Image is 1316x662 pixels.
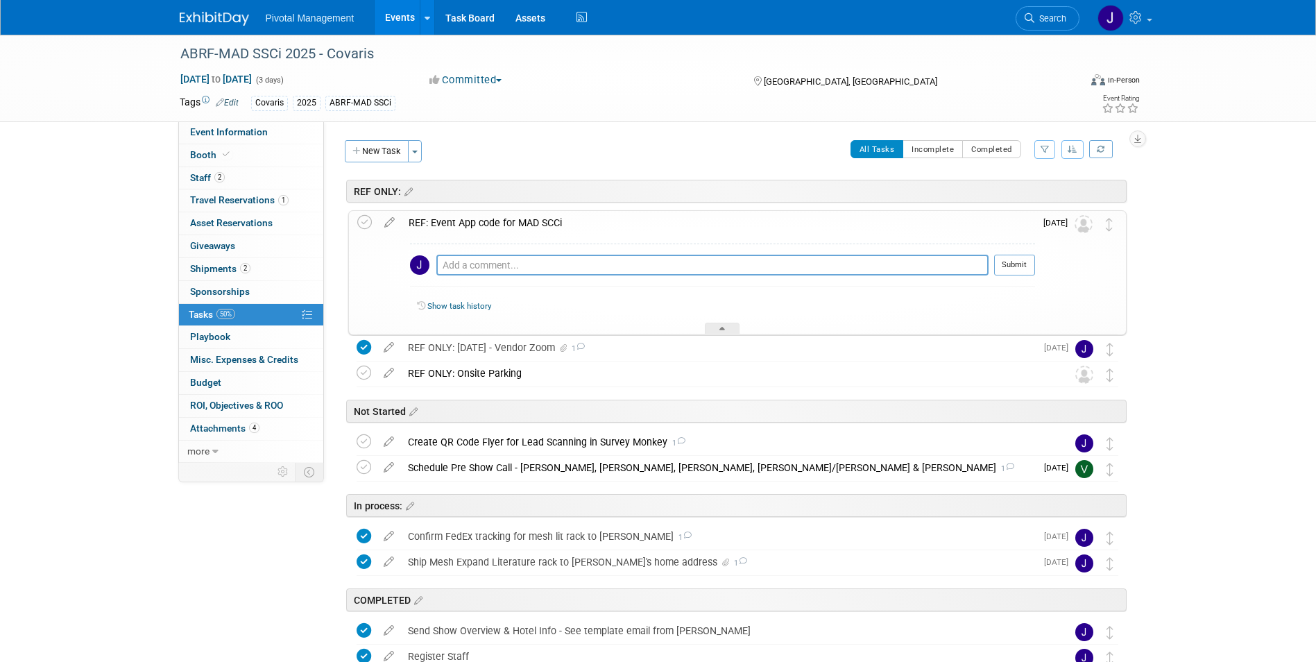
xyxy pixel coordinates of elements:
[377,530,401,543] a: edit
[1044,343,1075,353] span: [DATE]
[240,263,250,273] span: 2
[1075,529,1093,547] img: Jessica Gatton
[377,367,401,380] a: edit
[1106,532,1113,545] i: Move task
[190,126,268,137] span: Event Information
[401,619,1048,643] div: Send Show Overview & Hotel Info - See template email from [PERSON_NAME]
[346,400,1127,423] div: Not Started
[179,326,323,348] a: Playbook
[1075,434,1093,452] img: Jessica Gatton
[187,445,210,457] span: more
[179,372,323,394] a: Budget
[346,494,1127,517] div: In process:
[179,144,323,167] a: Booth
[190,400,283,411] span: ROI, Objectives & ROO
[377,461,401,474] a: edit
[216,309,235,319] span: 50%
[998,72,1140,93] div: Event Format
[1107,75,1140,85] div: In-Person
[190,172,225,183] span: Staff
[1075,623,1093,641] img: Jessica Gatton
[570,344,585,353] span: 1
[179,167,323,189] a: Staff2
[1106,626,1113,639] i: Move task
[402,211,1035,235] div: REF: Event App code for MAD SCCi
[255,76,284,85] span: (3 days)
[189,309,235,320] span: Tasks
[179,441,323,463] a: more
[764,76,937,87] span: [GEOGRAPHIC_DATA], [GEOGRAPHIC_DATA]
[278,195,289,205] span: 1
[1102,95,1139,102] div: Event Rating
[427,301,491,311] a: Show task history
[346,588,1127,611] div: COMPLETED
[401,184,413,198] a: Edit sections
[401,456,1036,479] div: Schedule Pre Show Call - [PERSON_NAME], [PERSON_NAME], [PERSON_NAME], [PERSON_NAME]/[PERSON_NAME]...
[377,217,402,229] a: edit
[377,625,401,637] a: edit
[179,121,323,144] a: Event Information
[401,550,1036,574] div: Ship Mesh Expand Literature rack to [PERSON_NAME]'s home address
[190,263,250,274] span: Shipments
[179,395,323,417] a: ROI, Objectives & ROO
[293,96,321,110] div: 2025
[179,235,323,257] a: Giveaways
[214,172,225,183] span: 2
[210,74,223,85] span: to
[1034,13,1066,24] span: Search
[266,12,354,24] span: Pivotal Management
[249,423,259,433] span: 4
[903,140,963,158] button: Incomplete
[179,349,323,371] a: Misc. Expenses & Credits
[1044,532,1075,541] span: [DATE]
[377,436,401,448] a: edit
[176,42,1059,67] div: ABRF-MAD SSCi 2025 - Covaris
[295,463,323,481] td: Toggle Event Tabs
[190,377,221,388] span: Budget
[190,331,230,342] span: Playbook
[674,533,692,542] span: 1
[401,525,1036,548] div: Confirm FedEx tracking for mesh lit rack to [PERSON_NAME]
[1106,218,1113,231] i: Move task
[1043,218,1075,228] span: [DATE]
[190,194,289,205] span: Travel Reservations
[216,98,239,108] a: Edit
[1091,74,1105,85] img: Format-Inperson.png
[251,96,288,110] div: Covaris
[996,464,1014,473] span: 1
[180,95,239,111] td: Tags
[1089,140,1113,158] a: Refresh
[411,593,422,606] a: Edit sections
[345,140,409,162] button: New Task
[190,217,273,228] span: Asset Reservations
[179,258,323,280] a: Shipments2
[401,336,1036,359] div: REF ONLY: [DATE] - Vendor Zoom
[190,354,298,365] span: Misc. Expenses & Credits
[401,430,1048,454] div: Create QR Code Flyer for Lead Scanning in Survey Monkey
[179,304,323,326] a: Tasks50%
[190,240,235,251] span: Giveaways
[179,189,323,212] a: Travel Reservations1
[1075,215,1093,233] img: Unassigned
[179,281,323,303] a: Sponsorships
[667,439,685,448] span: 1
[179,418,323,440] a: Attachments4
[1044,557,1075,567] span: [DATE]
[410,255,429,275] img: Jessica Gatton
[1097,5,1124,31] img: Jessica Gatton
[962,140,1021,158] button: Completed
[190,149,232,160] span: Booth
[1106,437,1113,450] i: Move task
[271,463,296,481] td: Personalize Event Tab Strip
[346,180,1127,203] div: REF ONLY:
[190,423,259,434] span: Attachments
[1106,343,1113,356] i: Move task
[190,286,250,297] span: Sponsorships
[732,559,747,568] span: 1
[1106,557,1113,570] i: Move task
[994,255,1035,275] button: Submit
[1075,340,1093,358] img: Jessica Gatton
[1106,463,1113,476] i: Move task
[1075,554,1093,572] img: Jessica Gatton
[1044,463,1075,473] span: [DATE]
